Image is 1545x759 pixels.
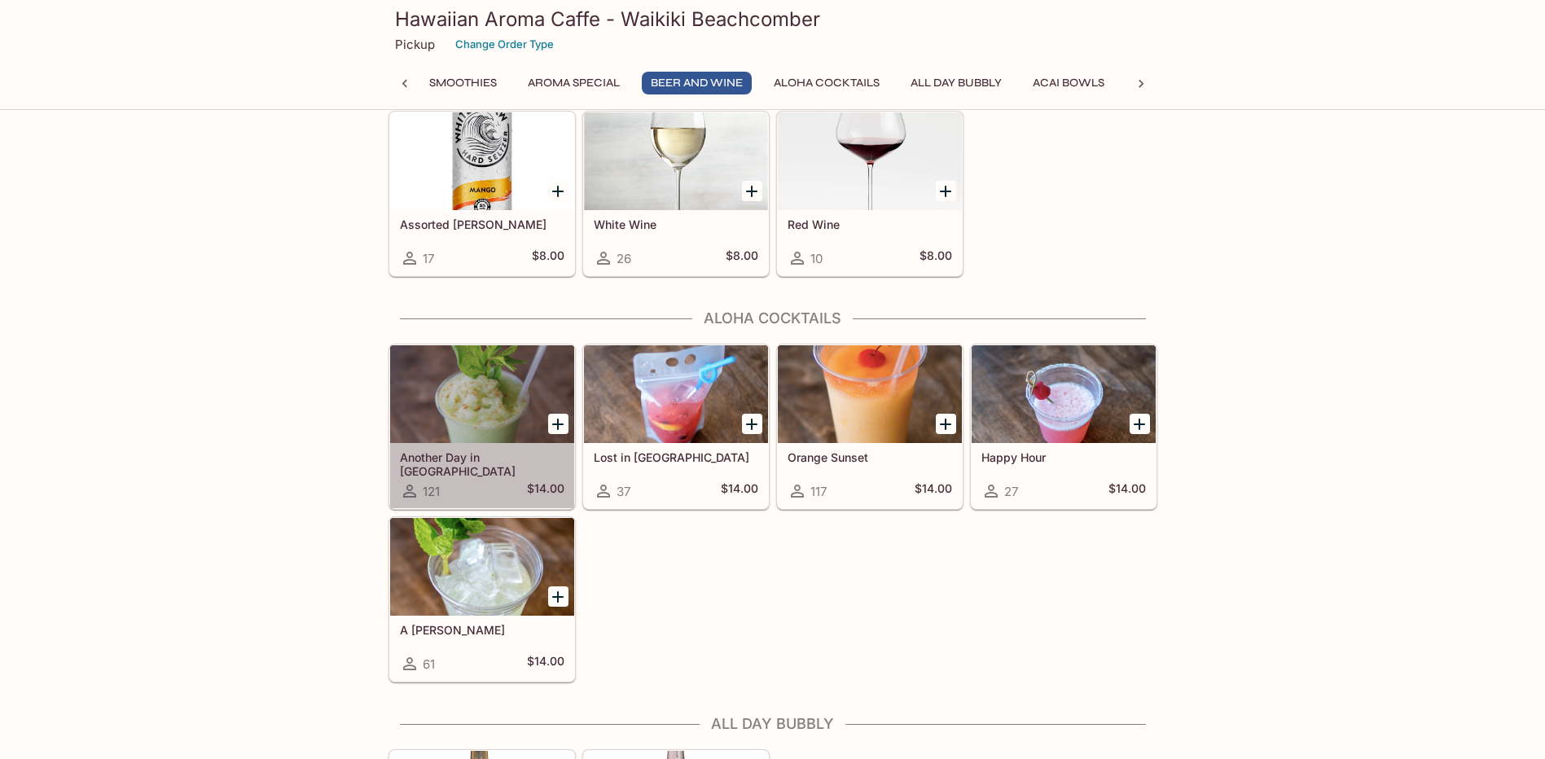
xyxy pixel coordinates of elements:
[389,344,575,509] a: Another Day in [GEOGRAPHIC_DATA]121$14.00
[390,345,574,443] div: Another Day in Paradise
[765,72,889,94] button: Aloha Cocktails
[388,715,1157,733] h4: All Day Bubbly
[584,112,768,210] div: White Wine
[423,656,435,672] span: 61
[583,112,769,276] a: White Wine26$8.00
[527,481,564,501] h5: $14.00
[395,37,435,52] p: Pickup
[902,72,1011,94] button: All Day Bubbly
[1004,484,1018,499] span: 27
[583,344,769,509] a: Lost in [GEOGRAPHIC_DATA]37$14.00
[777,112,963,276] a: Red Wine10$8.00
[778,345,962,443] div: Orange Sunset
[1108,481,1146,501] h5: $14.00
[971,344,1157,509] a: Happy Hour27$14.00
[777,344,963,509] a: Orange Sunset117$14.00
[936,181,956,201] button: Add Red Wine
[594,217,758,231] h5: White Wine
[617,484,630,499] span: 37
[548,586,568,607] button: Add A Hui Hou
[810,251,823,266] span: 10
[448,32,561,57] button: Change Order Type
[920,248,952,268] h5: $8.00
[390,518,574,616] div: A Hui Hou
[721,481,758,501] h5: $14.00
[527,654,564,673] h5: $14.00
[400,623,564,637] h5: A [PERSON_NAME]
[617,251,631,266] span: 26
[1130,414,1150,434] button: Add Happy Hour
[519,72,629,94] button: Aroma Special
[788,450,952,464] h5: Orange Sunset
[742,181,762,201] button: Add White Wine
[972,345,1156,443] div: Happy Hour
[390,112,574,210] div: Assorted Seltzer
[981,450,1146,464] h5: Happy Hour
[915,481,952,501] h5: $14.00
[1024,72,1113,94] button: Acai Bowls
[423,484,440,499] span: 121
[548,414,568,434] button: Add Another Day in Paradise
[548,181,568,201] button: Add Assorted Seltzer
[788,217,952,231] h5: Red Wine
[420,72,506,94] button: Smoothies
[810,484,827,499] span: 117
[642,72,752,94] button: Beer and Wine
[594,450,758,464] h5: Lost in [GEOGRAPHIC_DATA]
[778,112,962,210] div: Red Wine
[400,450,564,477] h5: Another Day in [GEOGRAPHIC_DATA]
[388,309,1157,327] h4: Aloha Cocktails
[389,112,575,276] a: Assorted [PERSON_NAME]17$8.00
[742,414,762,434] button: Add Lost in Waikiki
[389,517,575,682] a: A [PERSON_NAME]61$14.00
[726,248,758,268] h5: $8.00
[532,248,564,268] h5: $8.00
[400,217,564,231] h5: Assorted [PERSON_NAME]
[395,7,1151,32] h3: Hawaiian Aroma Caffe - Waikiki Beachcomber
[423,251,434,266] span: 17
[936,414,956,434] button: Add Orange Sunset
[584,345,768,443] div: Lost in Waikiki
